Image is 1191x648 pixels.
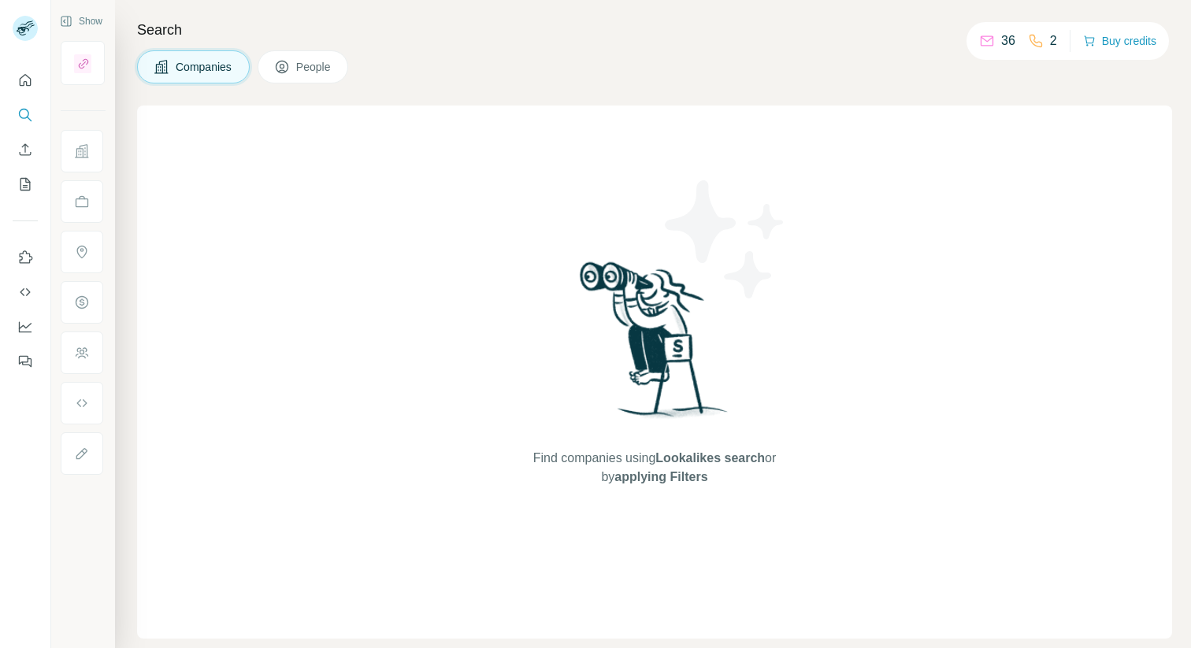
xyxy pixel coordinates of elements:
button: Dashboard [13,313,38,341]
span: Companies [176,59,233,75]
button: Search [13,101,38,129]
span: Lookalikes search [655,451,765,465]
button: Use Surfe on LinkedIn [13,243,38,272]
span: applying Filters [614,470,707,483]
img: Surfe Illustration - Stars [655,168,796,310]
button: My lists [13,170,38,198]
button: Buy credits [1083,30,1156,52]
button: Show [49,9,113,33]
span: People [296,59,332,75]
h4: Search [137,19,1172,41]
button: Quick start [13,66,38,94]
p: 36 [1001,31,1015,50]
button: Use Surfe API [13,278,38,306]
button: Enrich CSV [13,135,38,164]
button: Feedback [13,347,38,376]
span: Find companies using or by [529,449,781,487]
p: 2 [1050,31,1057,50]
img: Surfe Illustration - Woman searching with binoculars [573,257,736,433]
